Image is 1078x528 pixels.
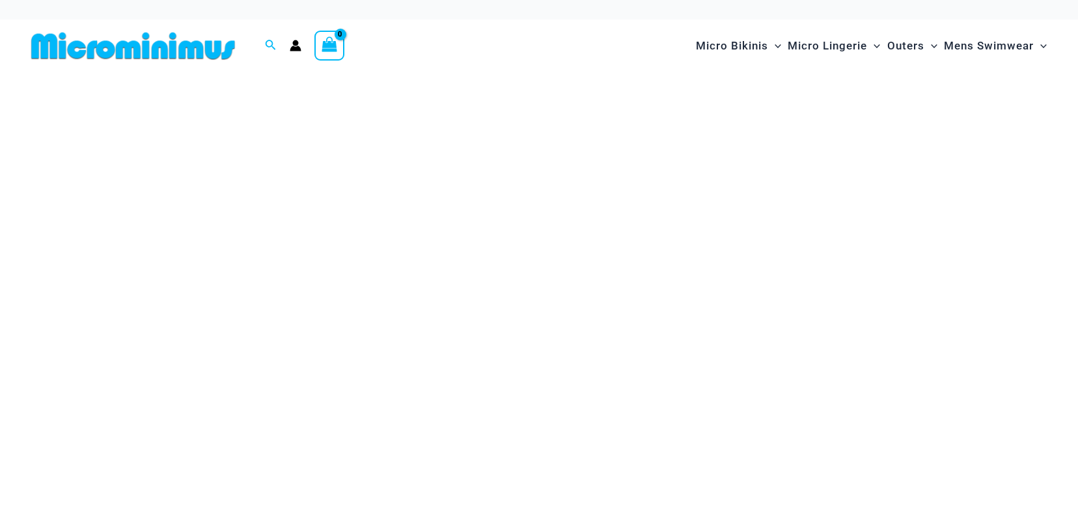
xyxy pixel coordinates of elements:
a: Account icon link [290,40,301,51]
span: Menu Toggle [768,29,781,63]
nav: Site Navigation [691,24,1052,68]
span: Menu Toggle [867,29,880,63]
span: Micro Bikinis [696,29,768,63]
a: Micro LingerieMenu ToggleMenu Toggle [784,26,883,66]
a: Micro BikinisMenu ToggleMenu Toggle [693,26,784,66]
a: Mens SwimwearMenu ToggleMenu Toggle [941,26,1050,66]
a: Search icon link [265,38,277,54]
span: Micro Lingerie [788,29,867,63]
span: Menu Toggle [1034,29,1047,63]
span: Mens Swimwear [944,29,1034,63]
span: Outers [887,29,924,63]
a: OutersMenu ToggleMenu Toggle [884,26,941,66]
a: View Shopping Cart, empty [314,31,344,61]
img: MM SHOP LOGO FLAT [26,31,240,61]
span: Menu Toggle [924,29,937,63]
